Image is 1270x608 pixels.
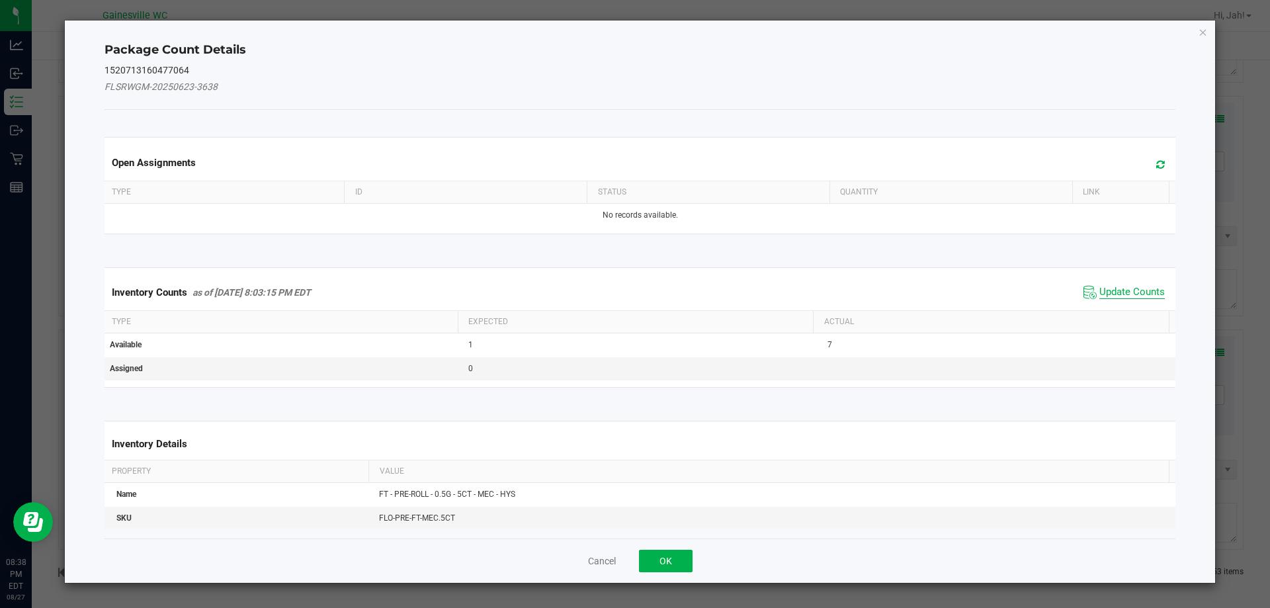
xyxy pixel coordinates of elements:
span: Open Assignments [112,157,196,169]
td: No records available. [102,204,1179,227]
span: SKU [116,513,132,523]
span: Name [116,490,136,499]
h4: Package Count Details [105,42,1176,59]
h5: FLSRWGM-20250623-3638 [105,82,1176,92]
span: Inventory Counts [112,286,187,298]
h5: 1520713160477064 [105,65,1176,75]
span: ID [355,187,362,196]
span: Status [598,187,626,196]
span: Quantity [840,187,878,196]
button: OK [639,550,693,572]
span: Property [112,466,151,476]
span: Update Counts [1099,286,1165,299]
span: Expected [468,317,508,326]
span: Value [380,466,404,476]
span: Type [112,187,131,196]
span: Link [1083,187,1100,196]
span: Type [112,317,131,326]
span: 7 [827,340,832,349]
span: FLO-PRE-FT-MEC.5CT [379,513,455,523]
span: Actual [824,317,854,326]
span: FT - PRE-ROLL - 0.5G - 5CT - MEC - HYS [379,490,515,499]
button: Cancel [588,554,616,568]
span: 1 [468,340,473,349]
span: Assigned [110,364,143,373]
span: as of [DATE] 8:03:15 PM EDT [192,287,311,298]
span: Available [110,340,142,349]
span: Inventory Details [112,438,187,450]
span: 0 [468,364,473,373]
button: Close [1199,24,1208,40]
iframe: Resource center [13,502,53,542]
